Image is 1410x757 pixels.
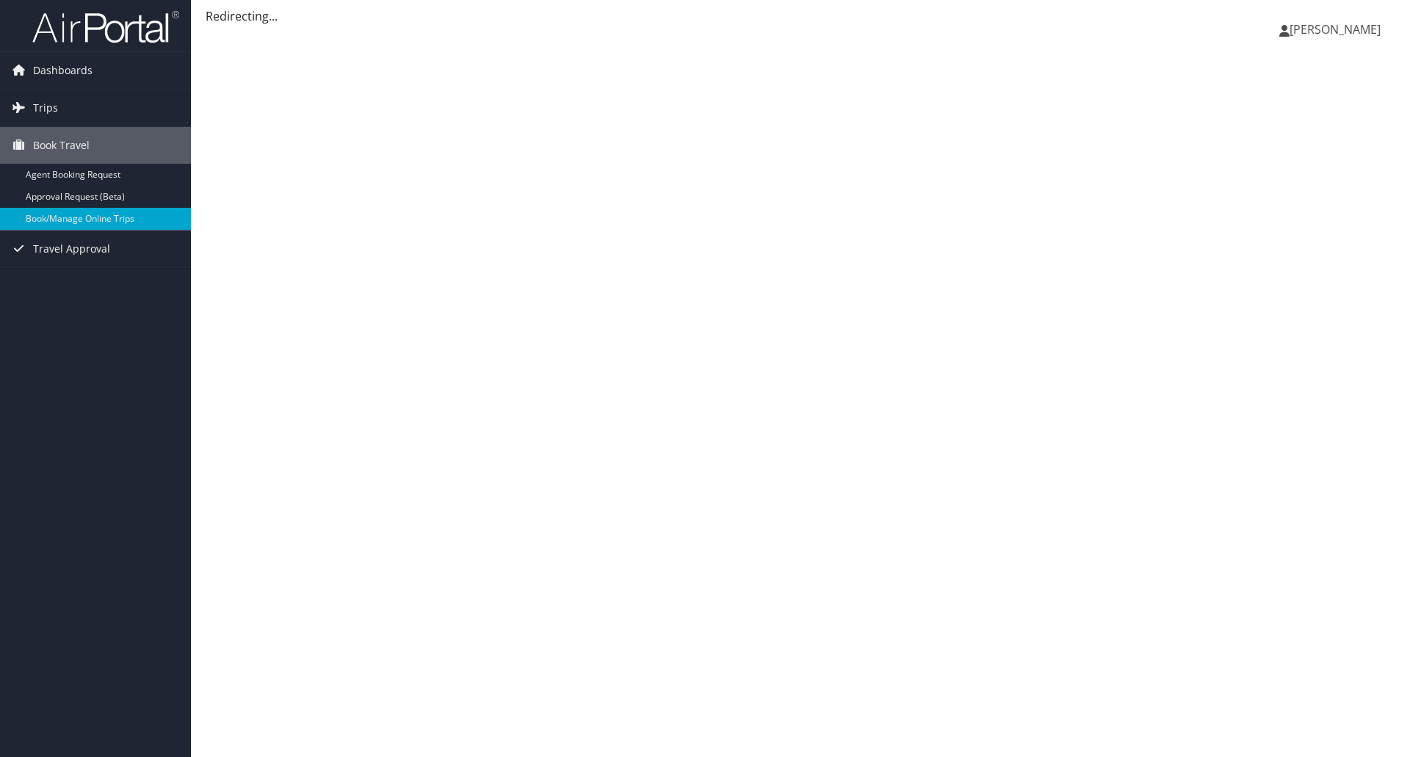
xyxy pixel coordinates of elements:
[33,127,90,164] span: Book Travel
[1279,7,1395,51] a: [PERSON_NAME]
[33,52,93,89] span: Dashboards
[206,7,1395,25] div: Redirecting...
[32,10,179,44] img: airportal-logo.png
[33,231,110,267] span: Travel Approval
[1290,21,1381,37] span: [PERSON_NAME]
[33,90,58,126] span: Trips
